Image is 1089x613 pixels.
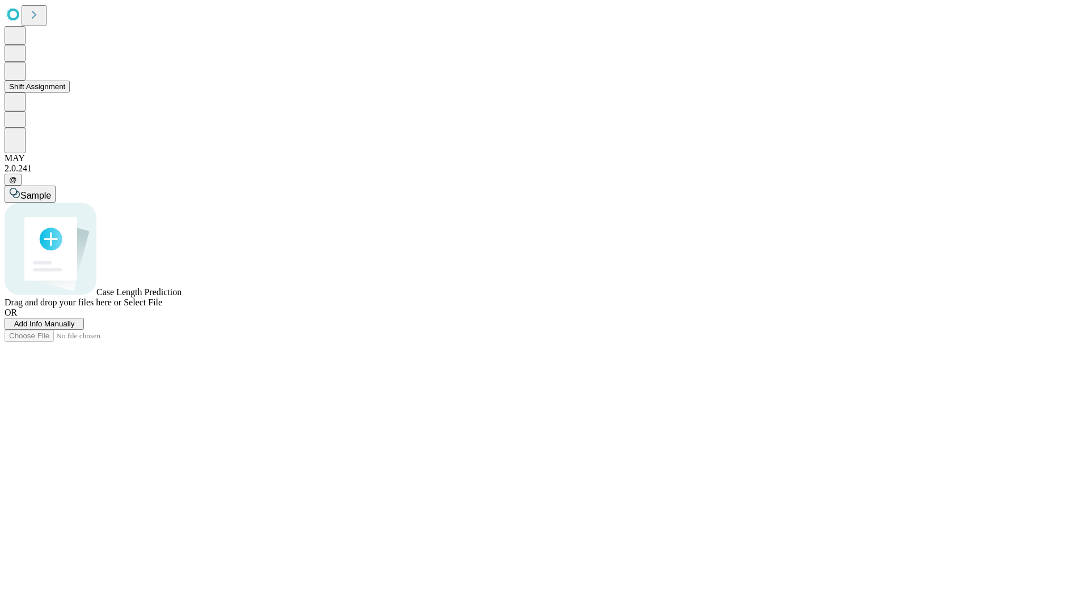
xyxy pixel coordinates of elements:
[5,153,1084,163] div: MAY
[9,175,17,184] span: @
[5,81,70,93] button: Shift Assignment
[5,297,121,307] span: Drag and drop your files here or
[5,186,56,203] button: Sample
[14,320,75,328] span: Add Info Manually
[124,297,162,307] span: Select File
[5,318,84,330] button: Add Info Manually
[5,308,17,317] span: OR
[5,163,1084,174] div: 2.0.241
[96,287,181,297] span: Case Length Prediction
[5,174,22,186] button: @
[20,191,51,200] span: Sample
